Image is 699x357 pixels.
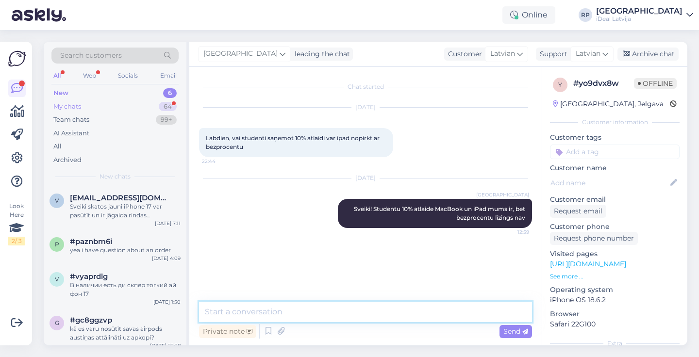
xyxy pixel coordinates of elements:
div: 64 [159,102,177,112]
div: 6 [163,88,177,98]
div: Archive chat [617,48,679,61]
span: y [558,81,562,88]
div: Chat started [199,82,532,91]
div: All [53,142,62,151]
a: [URL][DOMAIN_NAME] [550,260,626,268]
div: Team chats [53,115,89,125]
div: [DATE] 22:28 [150,342,181,349]
div: [GEOGRAPHIC_DATA] [596,7,682,15]
div: Private note [199,325,256,338]
div: New [53,88,68,98]
p: Customer tags [550,132,680,143]
span: g [55,319,59,326]
span: Send [503,327,528,336]
a: [GEOGRAPHIC_DATA]iDeal Latvija [596,7,693,23]
div: Archived [53,155,82,165]
span: v [55,197,59,204]
div: Extra [550,339,680,348]
div: All [51,69,63,82]
div: My chats [53,102,81,112]
div: Sveiki skatos jauni iPhone 17 var pasūtīt un ir jāgaida rindas [DOMAIN_NAME] [DEMOGRAPHIC_DATA][D... [70,202,181,220]
span: Latvian [490,49,515,59]
span: #paznbm6i [70,237,112,246]
p: Customer name [550,163,680,173]
p: Browser [550,309,680,319]
div: Request phone number [550,232,638,245]
div: 99+ [156,115,177,125]
p: Safari 22G100 [550,319,680,329]
div: kā es varu nosūtīt savas airpods austiņas attālināti uz apkopi? [70,325,181,342]
p: Customer email [550,195,680,205]
div: Online [502,6,555,24]
div: В наличии есть ди скпер тогкий ай фон 17 [70,281,181,298]
p: Customer phone [550,222,680,232]
img: Askly Logo [8,49,26,68]
div: Customer information [550,118,680,127]
div: [DATE] [199,174,532,182]
span: [GEOGRAPHIC_DATA] [476,191,529,198]
p: See more ... [550,272,680,281]
span: Sveiki! Studentu 10% atlaide MacBook un iPad mums ir, bet bezprocentu līzings nav [354,205,527,221]
span: Latvian [576,49,600,59]
div: Request email [550,205,606,218]
div: leading the chat [291,49,350,59]
div: Look Here [8,202,25,245]
div: yea i have question about an order [70,246,181,255]
div: Customer [444,49,482,59]
div: [GEOGRAPHIC_DATA], Jelgava [553,99,664,109]
span: Labdien, vai studenti saņemot 10% atlaidi var ipad nopirkt ar bezprocentu [206,134,381,150]
span: New chats [100,172,131,181]
span: 12:59 [493,228,529,236]
div: # yo9dvx8w [573,78,634,89]
p: Operating system [550,285,680,295]
div: [DATE] [199,103,532,112]
span: #vyaprdlg [70,272,108,281]
span: Search customers [60,50,122,61]
div: 2 / 3 [8,237,25,245]
div: Support [536,49,567,59]
span: 22:44 [202,158,238,165]
div: Socials [116,69,140,82]
span: [GEOGRAPHIC_DATA] [203,49,278,59]
span: #gc8ggzvp [70,316,112,325]
span: v [55,276,59,283]
div: [DATE] 4:09 [152,255,181,262]
span: Offline [634,78,677,89]
span: p [55,241,59,248]
input: Add a tag [550,145,680,159]
p: Visited pages [550,249,680,259]
span: vecuks26@inbox.lv [70,194,171,202]
div: Web [81,69,98,82]
div: [DATE] 1:50 [153,298,181,306]
div: AI Assistant [53,129,89,138]
input: Add name [550,178,668,188]
div: Email [158,69,179,82]
p: iPhone OS 18.6.2 [550,295,680,305]
div: [DATE] 7:11 [155,220,181,227]
div: RP [579,8,592,22]
div: iDeal Latvija [596,15,682,23]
